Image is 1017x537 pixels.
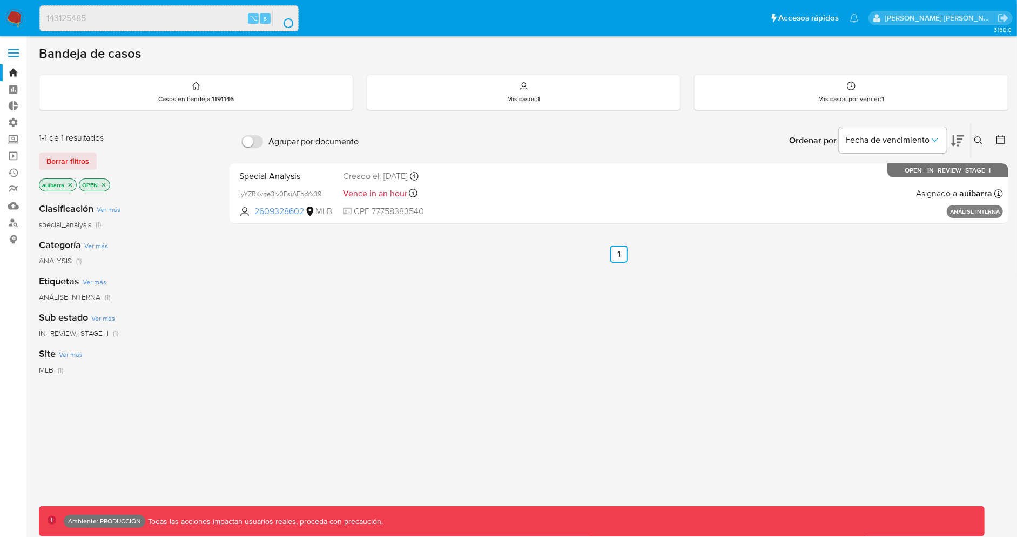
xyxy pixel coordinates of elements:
p: mauro.ibarra@mercadolibre.com [885,13,994,23]
p: Todas las acciones impactan usuarios reales, proceda con precaución. [145,516,383,527]
span: Accesos rápidos [778,12,839,24]
p: Ambiente: PRODUCCIÓN [68,519,141,523]
input: Buscar usuario o caso... [40,11,298,25]
a: Salir [998,12,1009,24]
button: search-icon [272,11,294,26]
span: ⌥ [250,13,258,23]
span: s [264,13,267,23]
a: Notificaciones [850,14,859,23]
